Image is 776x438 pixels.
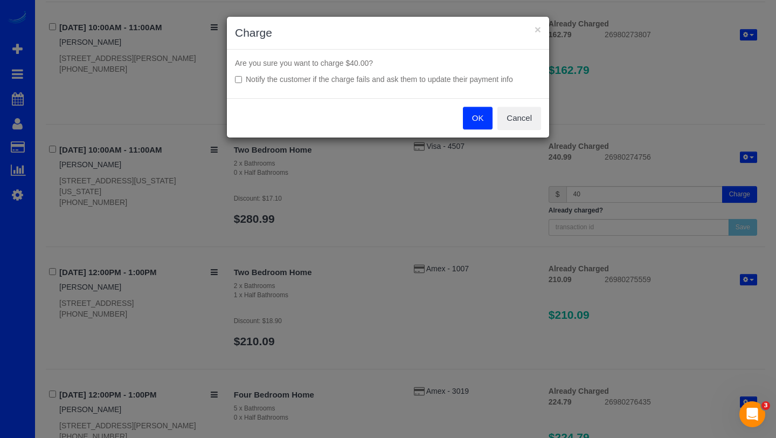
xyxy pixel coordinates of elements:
button: × [535,24,541,35]
div: Are you sure you want to charge $40.00? [227,50,549,98]
button: Cancel [497,107,541,129]
input: Notify the customer if the charge fails and ask them to update their payment info [235,76,242,83]
label: Notify the customer if the charge fails and ask them to update their payment info [235,74,541,85]
h3: Charge [235,25,541,41]
iframe: Intercom live chat [739,401,765,427]
button: OK [463,107,493,129]
span: 3 [761,401,770,410]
